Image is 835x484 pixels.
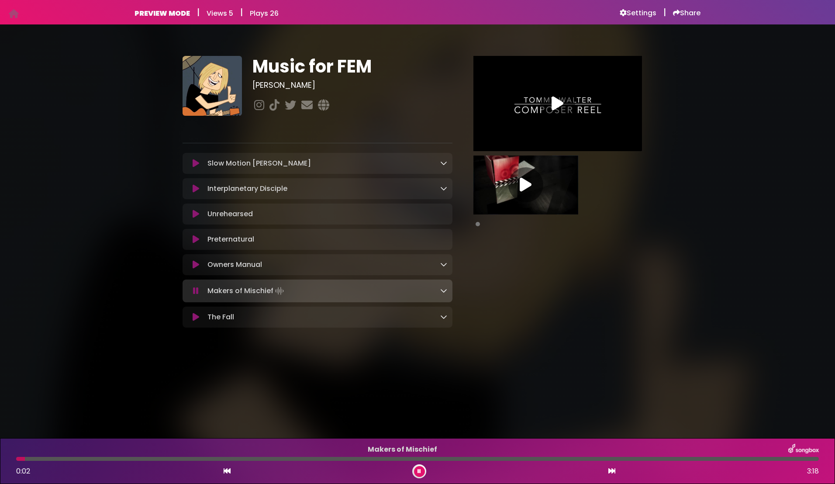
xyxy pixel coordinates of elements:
[207,259,440,270] p: Owners Manual
[273,285,286,297] img: waveform4.gif
[135,9,190,17] h6: PREVIEW MODE
[663,7,666,17] h5: |
[473,156,578,214] img: Video Thumbnail
[673,9,700,17] a: Share
[197,7,200,17] h5: |
[207,183,440,194] p: Interplanetary Disciple
[207,312,440,322] p: The Fall
[252,80,452,90] h3: [PERSON_NAME]
[207,158,440,169] p: Slow Motion [PERSON_NAME]
[207,9,233,17] h6: Views 5
[252,56,452,77] h1: Music for FEM
[207,285,440,297] p: Makers of Mischief
[183,56,242,115] img: Nb6VlyYyTRS4skmfeGAN
[250,9,279,17] h6: Plays 26
[473,56,642,151] img: Video Thumbnail
[240,7,243,17] h5: |
[207,234,447,245] p: Preternatural
[620,9,656,17] a: Settings
[207,209,447,219] p: Unrehearsed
